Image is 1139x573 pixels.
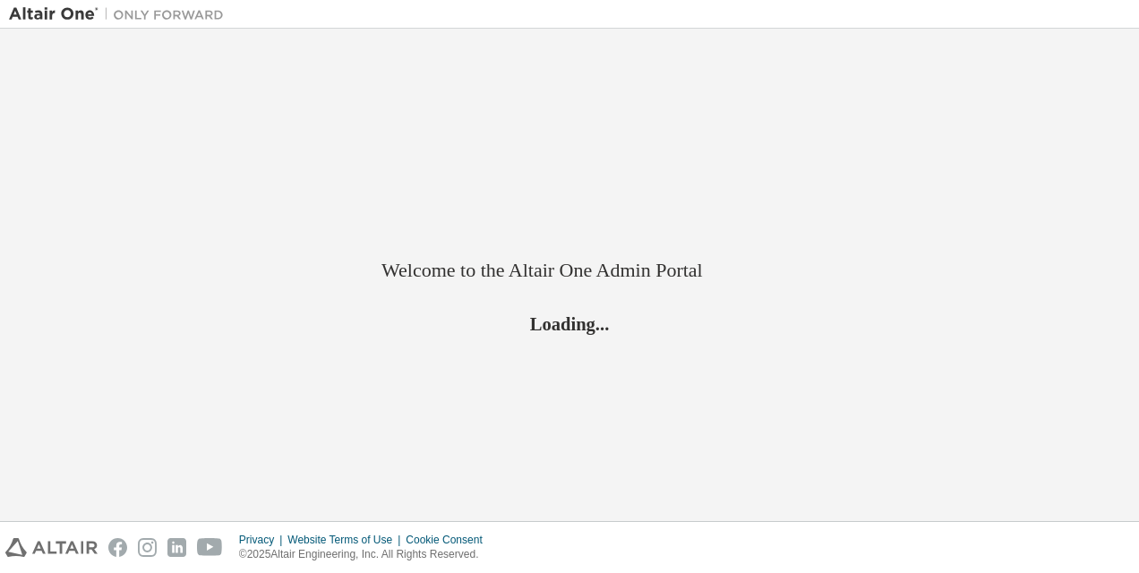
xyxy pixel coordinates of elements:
p: © 2025 Altair Engineering, Inc. All Rights Reserved. [239,547,493,562]
img: Altair One [9,5,233,23]
div: Privacy [239,533,287,547]
h2: Loading... [381,312,758,336]
img: instagram.svg [138,538,157,557]
img: youtube.svg [197,538,223,557]
div: Website Terms of Use [287,533,406,547]
div: Cookie Consent [406,533,492,547]
h2: Welcome to the Altair One Admin Portal [381,258,758,283]
img: altair_logo.svg [5,538,98,557]
img: linkedin.svg [167,538,186,557]
img: facebook.svg [108,538,127,557]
